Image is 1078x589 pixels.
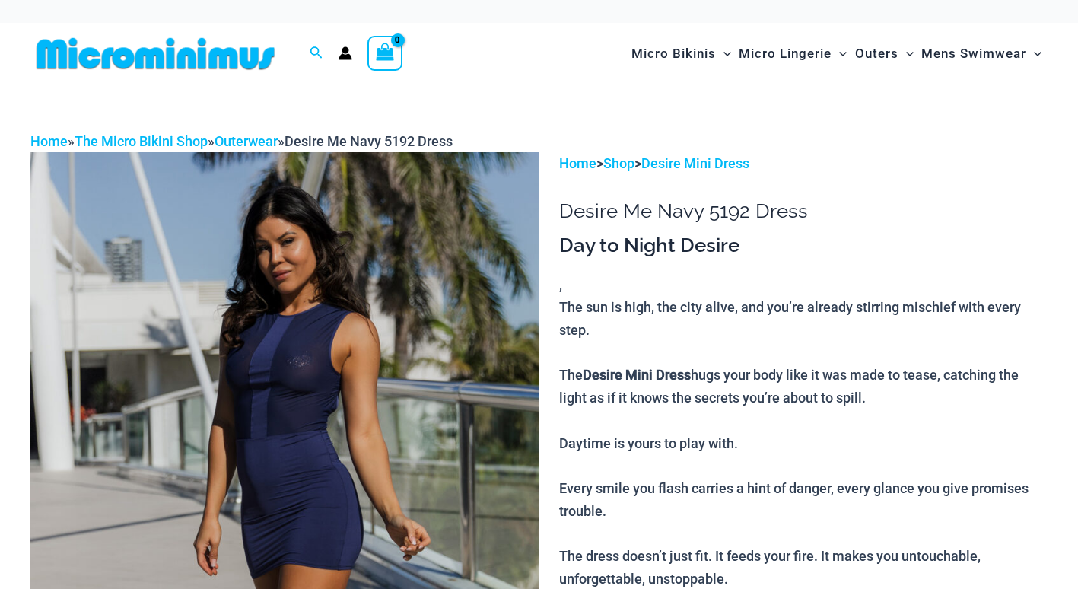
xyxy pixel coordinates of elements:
[855,34,898,73] span: Outers
[739,34,832,73] span: Micro Lingerie
[559,199,1048,223] h1: Desire Me Navy 5192 Dress
[285,133,453,149] span: Desire Me Navy 5192 Dress
[851,30,917,77] a: OutersMenu ToggleMenu Toggle
[559,152,1048,175] p: > >
[628,30,735,77] a: Micro BikinisMenu ToggleMenu Toggle
[921,34,1026,73] span: Mens Swimwear
[310,44,323,63] a: Search icon link
[631,34,716,73] span: Micro Bikinis
[559,233,1048,259] h3: Day to Night Desire
[641,155,749,171] a: Desire Mini Dress
[367,36,402,71] a: View Shopping Cart, empty
[735,30,851,77] a: Micro LingerieMenu ToggleMenu Toggle
[625,28,1048,79] nav: Site Navigation
[583,367,691,383] b: Desire Mini Dress
[832,34,847,73] span: Menu Toggle
[215,133,278,149] a: Outerwear
[30,37,281,71] img: MM SHOP LOGO FLAT
[339,46,352,60] a: Account icon link
[30,133,453,149] span: » » »
[559,155,596,171] a: Home
[917,30,1045,77] a: Mens SwimwearMenu ToggleMenu Toggle
[603,155,634,171] a: Shop
[898,34,914,73] span: Menu Toggle
[30,133,68,149] a: Home
[716,34,731,73] span: Menu Toggle
[1026,34,1041,73] span: Menu Toggle
[75,133,208,149] a: The Micro Bikini Shop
